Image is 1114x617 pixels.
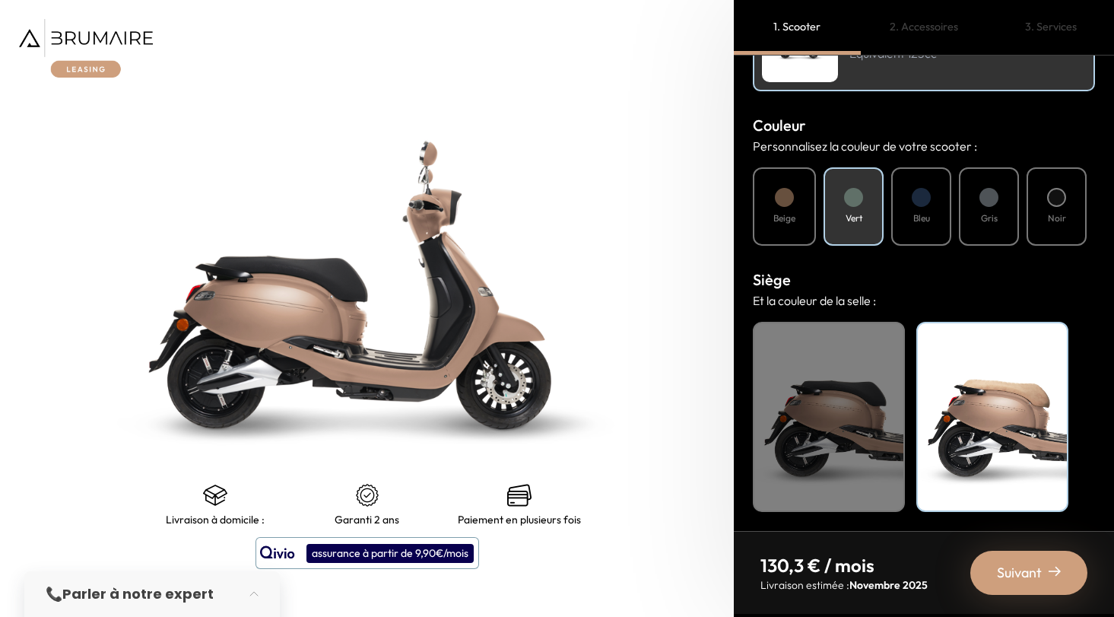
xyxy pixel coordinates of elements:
h4: Beige [925,331,1059,351]
span: Novembre 2025 [849,578,928,592]
h4: Gris [981,211,998,225]
h4: Vert [846,211,862,225]
img: right-arrow-2.png [1049,565,1061,577]
p: 130,3 € / mois [760,553,928,577]
img: logo qivio [260,544,295,562]
h4: Beige [773,211,795,225]
img: credit-cards.png [507,483,532,507]
h4: Noir [762,331,896,351]
span: Suivant [997,562,1042,584]
h3: Siège [753,269,1095,291]
h4: Bleu [913,211,930,225]
div: assurance à partir de 9,90€/mois [306,544,474,563]
p: Livraison à domicile : [166,514,265,526]
h3: Couleur [753,114,1095,137]
img: Brumaire Leasing [19,19,153,78]
p: Livraison estimée : [760,577,928,593]
p: Et la couleur de la selle : [753,291,1095,310]
img: certificat-de-garantie.png [355,483,379,507]
p: Personnalisez la couleur de votre scooter : [753,137,1095,155]
p: Paiement en plusieurs fois [458,514,581,526]
img: shipping.png [203,483,227,507]
button: assurance à partir de 9,90€/mois [255,537,479,569]
p: Garanti 2 ans [335,514,399,526]
h4: Noir [1048,211,1066,225]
